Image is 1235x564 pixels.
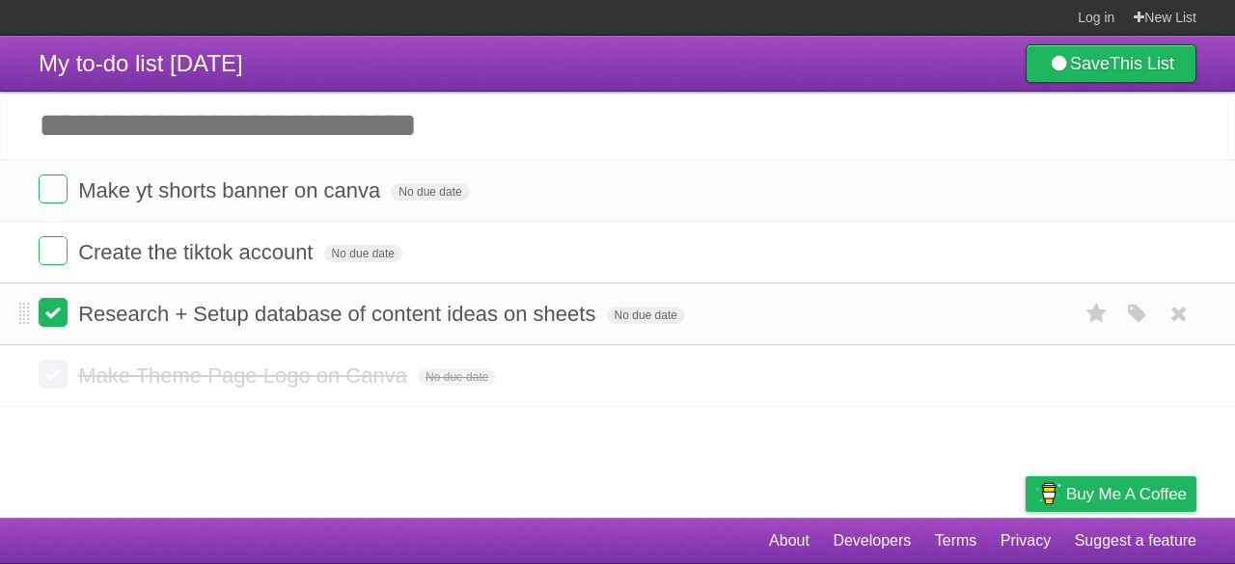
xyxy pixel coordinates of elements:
[1066,477,1187,511] span: Buy me a coffee
[1079,298,1115,330] label: Star task
[1026,44,1196,83] a: SaveThis List
[39,298,68,327] label: Done
[418,368,496,386] span: No due date
[78,178,385,202] span: Make yt shorts banner on canva
[39,236,68,265] label: Done
[78,363,412,388] span: Make Theme Page Logo on Canva
[1035,477,1061,510] img: Buy me a coffee
[1075,523,1196,559] a: Suggest a feature
[391,183,469,201] span: No due date
[39,50,243,76] span: My to-do list [DATE]
[39,175,68,203] label: Done
[935,523,977,559] a: Terms
[607,307,685,324] span: No due date
[39,360,68,389] label: Done
[324,245,402,262] span: No due date
[1110,54,1174,73] b: This List
[769,523,810,559] a: About
[78,240,317,264] span: Create the tiktok account
[1026,476,1196,512] a: Buy me a coffee
[78,302,600,326] span: Research + Setup database of content ideas on sheets
[1001,523,1051,559] a: Privacy
[833,523,911,559] a: Developers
